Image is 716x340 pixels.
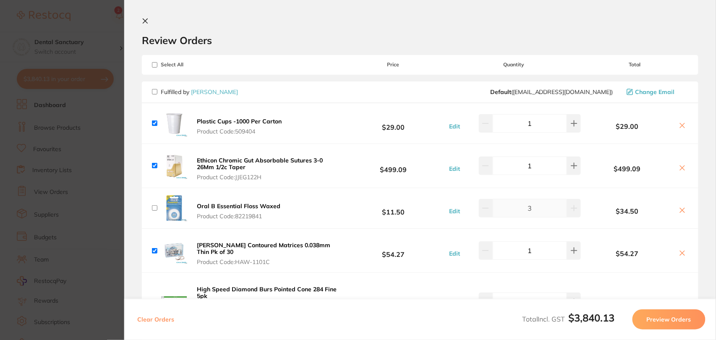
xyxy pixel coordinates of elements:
[197,241,330,256] b: [PERSON_NAME] Contoured Matrices 0.038mm Thin Pk of 30
[447,123,463,130] button: Edit
[197,157,323,171] b: Ethicon Chromic Gut Absorbable Sutures 3-0 26Mm 1/2c Taper
[194,157,340,181] button: Ethicon Chromic Gut Absorbable Sutures 3-0 26Mm 1/2c Taper Product Code:JJEG122H
[197,213,280,220] span: Product Code: 82219841
[340,115,447,131] b: $29.00
[194,241,340,266] button: [PERSON_NAME] Contoured Matrices 0.038mm Thin Pk of 30 Product Code:HAW-1101C
[581,250,673,257] b: $54.27
[197,118,282,125] b: Plastic Cups -1000 Per Carton
[191,88,238,96] a: [PERSON_NAME]
[197,128,282,135] span: Product Code: 509404
[581,123,673,130] b: $29.00
[142,34,698,47] h2: Review Orders
[447,62,581,68] span: Quantity
[624,88,688,96] button: Change Email
[194,118,284,135] button: Plastic Cups -1000 Per Carton Product Code:509404
[340,294,447,310] b: $11.68
[161,110,188,137] img: cWdmMjh3eg
[194,285,340,324] button: High Speed Diamond Burs Pointed Cone 284 Fine 5pk Product Code:FGB284F Buy 5, Get 1Free
[581,207,673,215] b: $34.50
[161,237,188,264] img: dzlxZnB6Yg
[161,195,188,222] img: bW9kMTJ4bg
[447,250,463,257] button: Edit
[635,89,675,95] span: Change Email
[569,311,615,324] b: $3,840.13
[490,89,613,95] span: save@adamdental.com.au
[197,259,337,265] span: Product Code: HAW-1101C
[161,152,188,179] img: ZGszODcwcg
[522,315,615,323] span: Total Incl. GST
[632,309,706,330] button: Preview Orders
[135,309,177,330] button: Clear Orders
[340,243,447,259] b: $54.27
[161,288,188,315] img: dWN5ODZlMw
[197,285,337,300] b: High Speed Diamond Burs Pointed Cone 284 Fine 5pk
[161,89,238,95] p: Fulfilled by
[197,174,337,180] span: Product Code: JJEG122H
[340,62,447,68] span: Price
[581,62,688,68] span: Total
[340,201,447,216] b: $11.50
[581,165,673,173] b: $499.09
[197,202,280,210] b: Oral B Essential Floss Waxed
[447,207,463,215] button: Edit
[490,88,511,96] b: Default
[194,202,283,220] button: Oral B Essential Floss Waxed Product Code:82219841
[152,62,236,68] span: Select All
[340,158,447,173] b: $499.09
[447,165,463,173] button: Edit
